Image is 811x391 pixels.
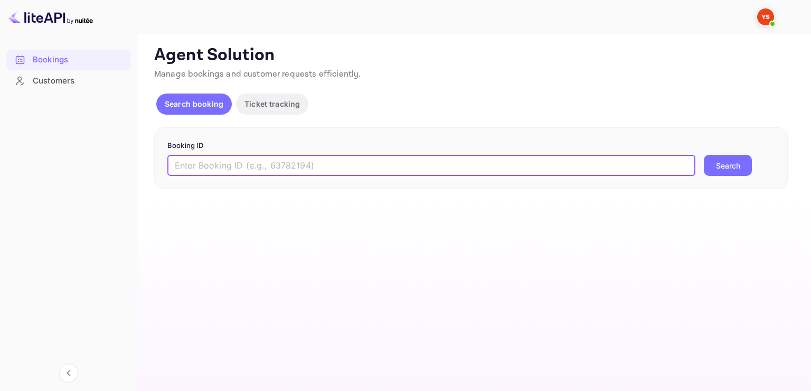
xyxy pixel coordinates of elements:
[59,364,78,383] button: Collapse navigation
[6,71,130,90] a: Customers
[8,8,93,25] img: LiteAPI logo
[6,50,130,70] div: Bookings
[167,141,775,151] p: Booking ID
[244,98,300,109] p: Ticket tracking
[757,8,774,25] img: Yandex Support
[6,71,130,91] div: Customers
[154,45,792,66] p: Agent Solution
[167,155,695,176] input: Enter Booking ID (e.g., 63782194)
[33,75,125,87] div: Customers
[165,98,223,109] p: Search booking
[6,50,130,69] a: Bookings
[33,54,125,66] div: Bookings
[704,155,752,176] button: Search
[154,69,361,80] span: Manage bookings and customer requests efficiently.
